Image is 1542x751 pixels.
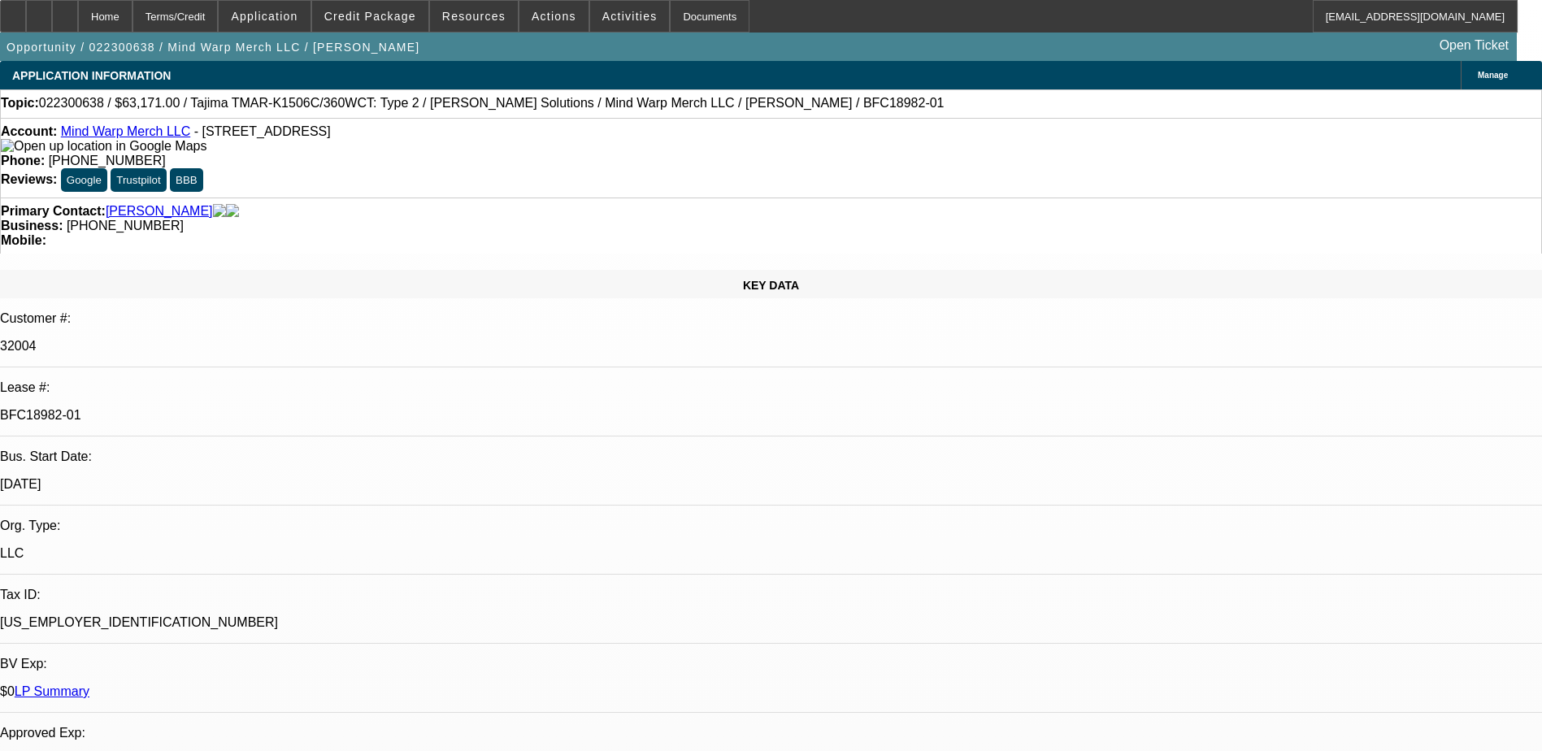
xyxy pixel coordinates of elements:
[1478,71,1508,80] span: Manage
[1,172,57,186] strong: Reviews:
[602,10,658,23] span: Activities
[1,204,106,219] strong: Primary Contact:
[1,96,39,111] strong: Topic:
[170,168,203,192] button: BBB
[1,154,45,167] strong: Phone:
[519,1,589,32] button: Actions
[61,168,107,192] button: Google
[219,1,310,32] button: Application
[231,10,298,23] span: Application
[61,124,190,138] a: Mind Warp Merch LLC
[1433,32,1515,59] a: Open Ticket
[106,204,213,219] a: [PERSON_NAME]
[7,41,419,54] span: Opportunity / 022300638 / Mind Warp Merch LLC / [PERSON_NAME]
[194,124,331,138] span: - [STREET_ADDRESS]
[213,204,226,219] img: facebook-icon.png
[442,10,506,23] span: Resources
[1,124,57,138] strong: Account:
[532,10,576,23] span: Actions
[743,279,799,292] span: KEY DATA
[1,219,63,232] strong: Business:
[226,204,239,219] img: linkedin-icon.png
[67,219,184,232] span: [PHONE_NUMBER]
[12,69,171,82] span: APPLICATION INFORMATION
[324,10,416,23] span: Credit Package
[430,1,518,32] button: Resources
[1,139,206,154] img: Open up location in Google Maps
[111,168,166,192] button: Trustpilot
[15,684,89,698] a: LP Summary
[1,233,46,247] strong: Mobile:
[39,96,945,111] span: 022300638 / $63,171.00 / Tajima TMAR-K1506C/360WCT: Type 2 / [PERSON_NAME] Solutions / Mind Warp ...
[1,139,206,153] a: View Google Maps
[312,1,428,32] button: Credit Package
[590,1,670,32] button: Activities
[49,154,166,167] span: [PHONE_NUMBER]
